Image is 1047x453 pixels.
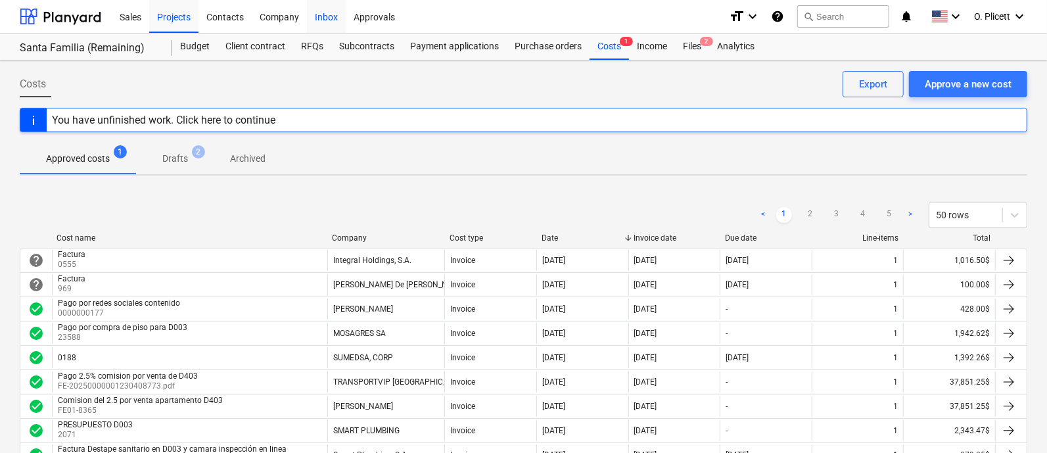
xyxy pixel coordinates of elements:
[28,423,44,439] div: Invoice was approved
[28,350,44,366] span: check_circle
[542,304,565,314] div: [DATE]
[729,9,745,24] i: format_size
[709,34,762,60] a: Analytics
[590,34,629,60] div: Costs
[726,329,728,338] div: -
[114,145,127,158] span: 1
[46,152,110,166] p: Approved costs
[634,353,657,362] div: [DATE]
[58,353,76,362] div: 0188
[333,402,393,411] div: [PERSON_NAME]
[903,298,995,320] div: 428.00$
[28,301,44,317] div: Invoice was approved
[590,34,629,60] a: Costs1
[903,420,995,441] div: 2,343.47$
[293,34,331,60] div: RFQs
[542,280,565,289] div: [DATE]
[58,283,88,295] p: 969
[629,34,675,60] a: Income
[58,381,200,392] p: FE-20250000001230408773.pdf
[542,256,565,265] div: [DATE]
[893,329,898,338] div: 1
[542,353,565,362] div: [DATE]
[726,377,728,387] div: -
[893,353,898,362] div: 1
[333,426,400,435] div: SMART PLUMBING
[634,402,657,411] div: [DATE]
[542,402,565,411] div: [DATE]
[58,274,85,283] div: Factura
[797,5,889,28] button: Search
[634,256,657,265] div: [DATE]
[230,152,266,166] p: Archived
[58,308,183,319] p: 0000000177
[726,426,728,435] div: -
[726,233,807,243] div: Due date
[900,9,913,24] i: notifications
[450,426,475,435] div: Invoice
[542,377,565,387] div: [DATE]
[974,11,1010,22] span: O. Plicett
[909,233,990,243] div: Total
[28,374,44,390] div: Invoice was approved
[331,34,402,60] a: Subcontracts
[909,71,1027,97] button: Approve a new cost
[755,207,771,223] a: Previous page
[726,256,749,265] div: [DATE]
[903,274,995,295] div: 100.00$
[843,71,904,97] button: Export
[58,396,223,405] div: Comision del 2.5 por venta apartamento D403
[881,207,897,223] a: Page 5
[28,252,44,268] div: Invoice is waiting for an approval
[634,280,657,289] div: [DATE]
[745,9,760,24] i: keyboard_arrow_down
[817,233,898,243] div: Line-items
[893,377,898,387] div: 1
[542,329,565,338] div: [DATE]
[829,207,845,223] a: Page 3
[450,233,531,243] div: Cost type
[855,207,871,223] a: Page 4
[28,325,44,341] span: check_circle
[28,277,44,293] div: Invoice is waiting for an approval
[507,34,590,60] a: Purchase orders
[893,256,898,265] div: 1
[634,377,657,387] div: [DATE]
[58,259,88,270] p: 0555
[903,347,995,368] div: 1,392.26$
[162,152,188,166] p: Drafts
[450,353,475,362] div: Invoice
[333,377,468,387] div: TRANSPORTVIP [GEOGRAPHIC_DATA]
[634,233,715,243] div: Invoice date
[925,76,1012,93] div: Approve a new cost
[620,37,633,46] span: 1
[903,323,995,344] div: 1,942.62$
[20,41,156,55] div: Santa Familia (Remaining)
[675,34,709,60] div: Files
[28,301,44,317] span: check_circle
[58,420,133,429] div: PRESUPUESTO D003
[28,350,44,366] div: Invoice was approved
[803,207,818,223] a: Page 2
[726,280,749,289] div: [DATE]
[771,9,784,24] i: Knowledge base
[981,390,1047,453] iframe: Chat Widget
[542,426,565,435] div: [DATE]
[450,402,475,411] div: Invoice
[1012,9,1027,24] i: keyboard_arrow_down
[902,207,918,223] a: Next page
[192,145,205,158] span: 2
[58,429,135,441] p: 2071
[28,398,44,414] div: Invoice was approved
[981,390,1047,453] div: Widget de chat
[450,256,475,265] div: Invoice
[172,34,218,60] a: Budget
[542,233,623,243] div: Date
[675,34,709,60] a: Files2
[218,34,293,60] a: Client contract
